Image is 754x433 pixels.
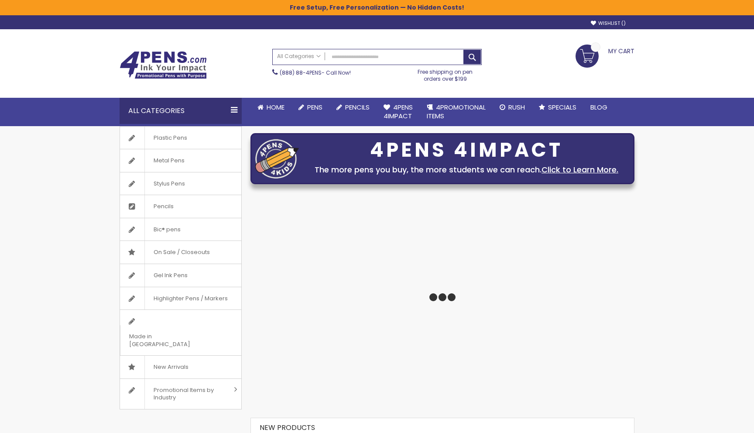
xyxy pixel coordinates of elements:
[280,69,322,76] a: (888) 88-4PENS
[303,141,630,159] div: 4PENS 4IMPACT
[120,98,242,124] div: All Categories
[427,103,486,120] span: 4PROMOTIONAL ITEMS
[590,103,607,112] span: Blog
[260,423,315,433] span: New Products
[144,218,189,241] span: Bic® pens
[144,195,182,218] span: Pencils
[120,379,241,409] a: Promotional Items by Industry
[120,127,241,149] a: Plastic Pens
[255,139,299,179] img: four_pen_logo.png
[329,98,377,117] a: Pencils
[144,379,231,409] span: Promotional Items by Industry
[277,53,321,60] span: All Categories
[120,218,241,241] a: Bic® pens
[144,127,196,149] span: Plastic Pens
[267,103,284,112] span: Home
[120,325,219,355] span: Made in [GEOGRAPHIC_DATA]
[120,149,241,172] a: Metal Pens
[307,103,322,112] span: Pens
[273,49,325,64] a: All Categories
[144,264,196,287] span: Gel Ink Pens
[493,98,532,117] a: Rush
[120,356,241,378] a: New Arrivals
[120,310,241,355] a: Made in [GEOGRAPHIC_DATA]
[542,164,618,175] a: Click to Learn More.
[384,103,413,120] span: 4Pens 4impact
[532,98,583,117] a: Specials
[120,287,241,310] a: Highlighter Pens / Markers
[548,103,576,112] span: Specials
[250,98,291,117] a: Home
[303,164,630,176] div: The more pens you buy, the more students we can reach.
[144,356,197,378] span: New Arrivals
[120,264,241,287] a: Gel Ink Pens
[345,103,370,112] span: Pencils
[120,51,207,79] img: 4Pens Custom Pens and Promotional Products
[144,172,194,195] span: Stylus Pens
[120,241,241,264] a: On Sale / Closeouts
[583,98,614,117] a: Blog
[508,103,525,112] span: Rush
[420,98,493,126] a: 4PROMOTIONALITEMS
[280,69,351,76] span: - Call Now!
[120,195,241,218] a: Pencils
[144,241,219,264] span: On Sale / Closeouts
[377,98,420,126] a: 4Pens4impact
[409,65,482,82] div: Free shipping on pen orders over $199
[144,149,193,172] span: Metal Pens
[591,20,626,27] a: Wishlist
[291,98,329,117] a: Pens
[120,172,241,195] a: Stylus Pens
[144,287,236,310] span: Highlighter Pens / Markers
